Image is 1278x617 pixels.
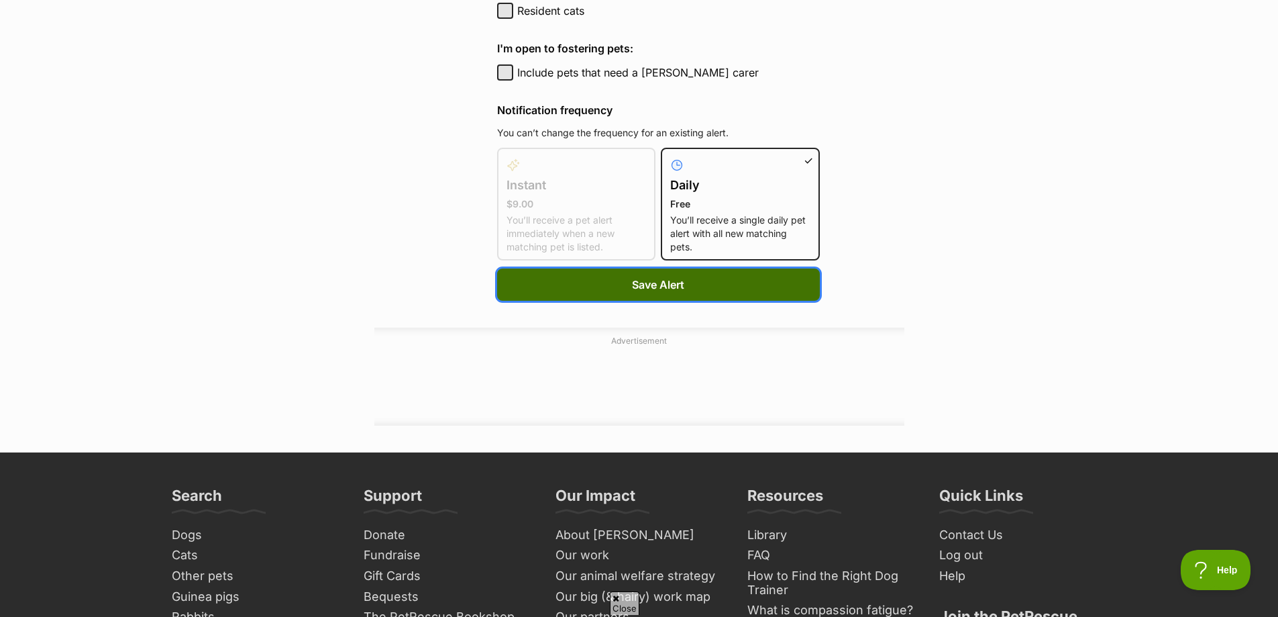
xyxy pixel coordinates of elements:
a: Donate [358,525,537,546]
h4: Notification frequency [497,102,820,118]
h4: Instant [507,176,647,195]
a: Cats [166,545,345,566]
a: Library [742,525,920,546]
h3: Search [172,486,222,513]
a: Our work [550,545,729,566]
button: Save Alert [497,269,820,301]
label: Resident cats [517,3,820,19]
p: $9.00 [507,197,647,211]
a: Gift Cards [358,566,537,587]
a: Dogs [166,525,345,546]
a: Contact Us [934,525,1112,546]
a: Guinea pigs [166,587,345,608]
a: Bequests [358,587,537,608]
p: Free [670,197,810,211]
a: How to Find the Right Dog Trainer [742,566,920,600]
span: Save Alert [632,277,684,293]
h3: Resources [747,486,823,513]
h4: I'm open to fostering pets: [497,40,820,56]
a: Other pets [166,566,345,587]
span: Close [610,591,639,615]
h3: Our Impact [555,486,635,513]
a: Help [934,566,1112,587]
label: Include pets that need a [PERSON_NAME] carer [517,64,820,81]
h4: Daily [670,176,810,195]
a: Log out [934,545,1112,566]
div: Advertisement [374,328,904,426]
a: Our animal welfare strategy [550,566,729,587]
p: You’ll receive a single daily pet alert with all new matching pets. [670,213,810,254]
a: About [PERSON_NAME] [550,525,729,546]
iframe: Help Scout Beacon - Open [1181,550,1251,590]
p: You can’t change the frequency for an existing alert. [497,126,820,140]
h3: Support [364,486,422,513]
a: FAQ [742,545,920,566]
a: Fundraise [358,545,537,566]
h3: Quick Links [939,486,1023,513]
a: Our big (& hairy) work map [550,587,729,608]
p: You’ll receive a pet alert immediately when a new matching pet is listed. [507,213,647,254]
